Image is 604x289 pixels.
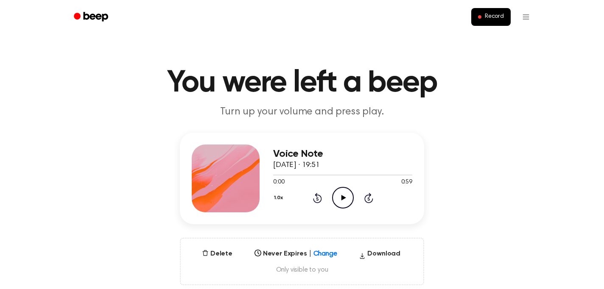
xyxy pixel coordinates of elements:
[355,249,404,262] button: Download
[85,68,519,98] h1: You were left a beep
[191,266,413,274] span: Only visible to you
[139,105,465,119] p: Turn up your volume and press play.
[273,178,284,187] span: 0:00
[68,9,116,25] a: Beep
[401,178,412,187] span: 0:59
[273,161,320,169] span: [DATE] · 19:51
[516,7,536,27] button: Open menu
[471,8,511,26] button: Record
[273,191,286,205] button: 1.0x
[485,13,504,21] span: Record
[199,249,236,259] button: Delete
[273,148,412,160] h3: Voice Note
